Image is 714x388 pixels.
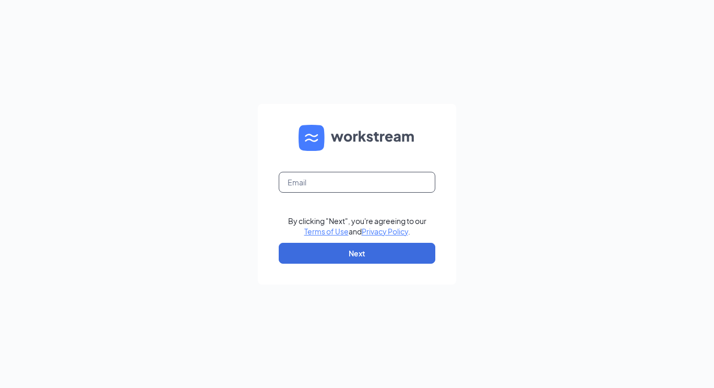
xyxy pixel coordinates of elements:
button: Next [279,243,435,264]
a: Terms of Use [304,227,349,236]
div: By clicking "Next", you're agreeing to our and . [288,216,426,237]
img: WS logo and Workstream text [299,125,415,151]
input: Email [279,172,435,193]
a: Privacy Policy [362,227,408,236]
